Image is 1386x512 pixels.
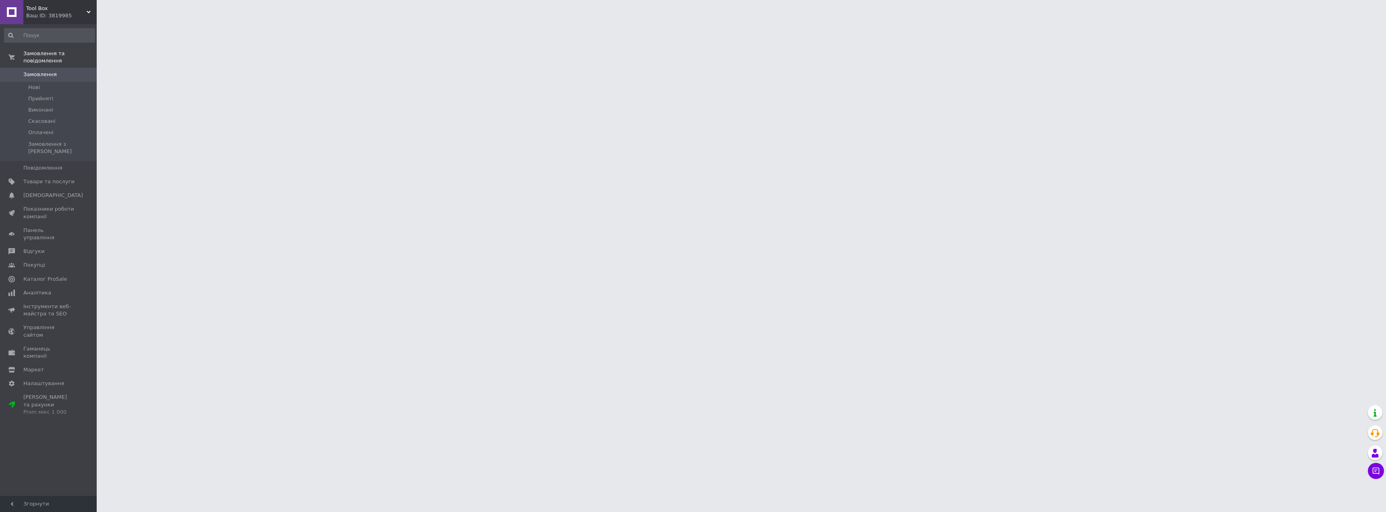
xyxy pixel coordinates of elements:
span: Нові [28,84,40,91]
input: Пошук [4,28,95,43]
span: Управління сайтом [23,324,75,338]
span: Налаштування [23,380,64,387]
span: Скасовані [28,118,56,125]
button: Чат з покупцем [1368,463,1384,479]
span: Tool Box [26,5,87,12]
span: Покупці [23,261,45,269]
span: [PERSON_NAME] та рахунки [23,394,75,416]
div: Ваш ID: 3819985 [26,12,97,19]
span: Панель управління [23,227,75,241]
span: Відгуки [23,248,44,255]
span: Повідомлення [23,164,62,172]
span: Гаманець компанії [23,345,75,360]
span: Показники роботи компанії [23,205,75,220]
span: [DEMOGRAPHIC_DATA] [23,192,83,199]
div: Prom мікс 1 000 [23,408,75,416]
span: Інструменти веб-майстра та SEO [23,303,75,317]
span: Маркет [23,366,44,373]
span: Аналітика [23,289,51,296]
span: Замовлення [23,71,57,78]
span: Замовлення та повідомлення [23,50,97,64]
span: Оплачені [28,129,54,136]
span: Каталог ProSale [23,276,67,283]
span: Товари та послуги [23,178,75,185]
span: Виконані [28,106,53,114]
span: Замовлення з [PERSON_NAME] [28,141,94,155]
span: Прийняті [28,95,53,102]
